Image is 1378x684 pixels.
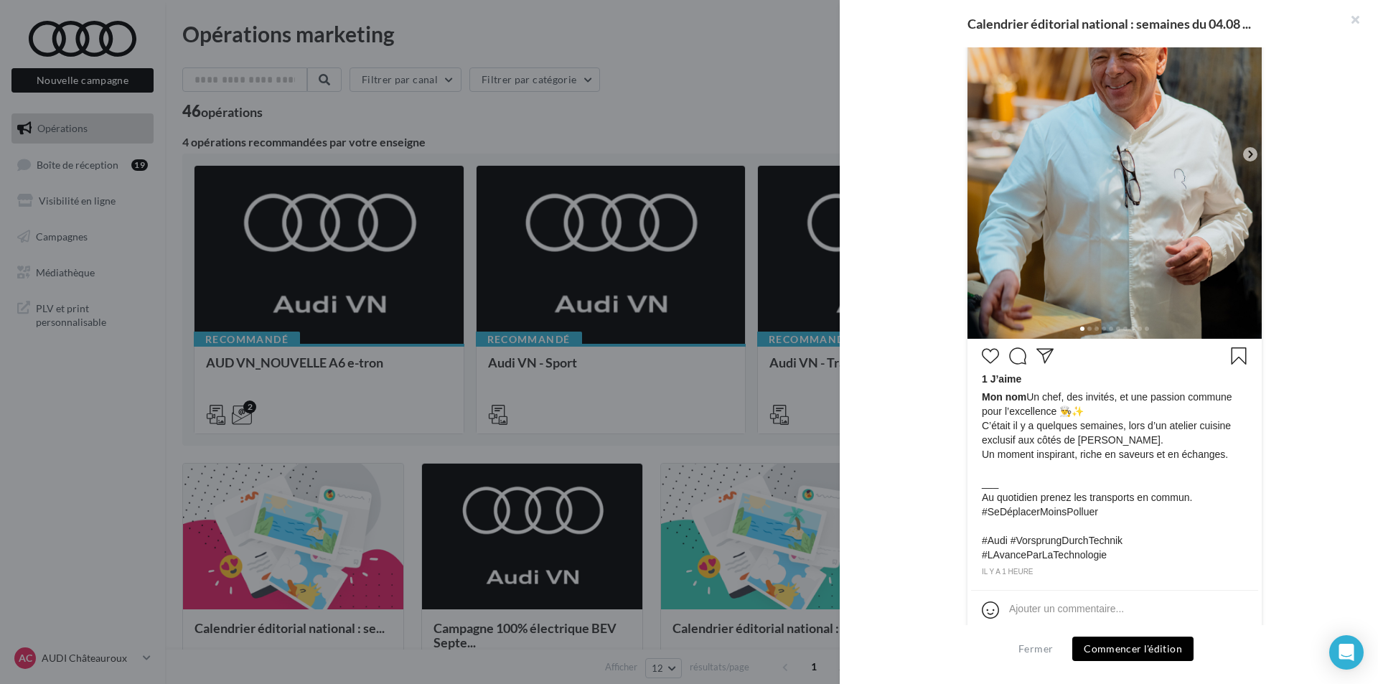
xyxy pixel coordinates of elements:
button: Fermer [1013,640,1059,657]
div: Open Intercom Messenger [1329,635,1364,670]
svg: J’aime [982,347,999,365]
span: Un chef, des invités, et une passion commune pour l’excellence 👨‍🍳✨ C’était il y a quelques semai... [982,390,1247,562]
svg: Commenter [1009,347,1026,365]
div: 1 J’aime [982,372,1247,390]
svg: Enregistrer [1230,347,1247,365]
svg: Partager la publication [1036,347,1054,365]
button: Commencer l'édition [1072,637,1194,661]
span: Calendrier éditorial national : semaines du 04.08 ... [967,17,1251,30]
span: Mon nom [982,391,1026,403]
div: Ajouter un commentaire... [1009,601,1124,616]
div: il y a 1 heure [982,566,1247,578]
svg: Emoji [982,601,999,619]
